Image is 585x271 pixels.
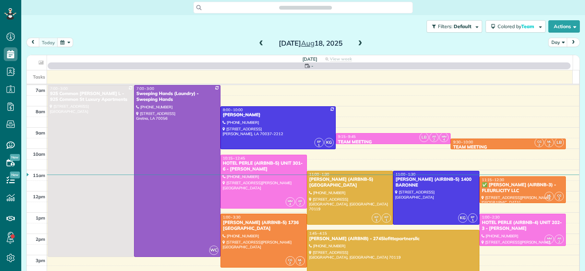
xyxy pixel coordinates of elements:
[311,62,313,69] span: -
[315,142,323,149] small: 1
[442,134,446,138] span: MM
[309,236,478,242] div: [PERSON_NAME] (AIRBNB) - 2745lafittepartnersllc
[36,87,45,93] span: 7am
[309,177,391,188] div: [PERSON_NAME] (AIRBNB-5) [GEOGRAPHIC_DATA]
[33,173,45,178] span: 11am
[557,193,561,197] span: CG
[554,138,564,147] span: LB
[324,138,334,147] span: KG
[555,196,563,202] small: 2
[482,177,504,182] span: 11:15 - 12:30
[10,154,20,161] span: New
[382,217,391,224] small: 1
[223,112,334,118] div: [PERSON_NAME]
[458,213,467,223] span: KG
[26,38,39,47] button: prev
[338,134,356,139] span: 9:15 - 9:45
[453,140,473,144] span: 9:30 - 10:00
[36,215,45,221] span: 1pm
[268,39,354,47] h2: [DATE] 18, 2025
[481,182,564,194] div: ✅ [PERSON_NAME] (AIRBNB-3) - FLEURLICITY LLC
[286,201,295,208] small: 4
[395,172,415,177] span: 11:00 - 1:30
[302,56,317,62] span: [DATE]
[136,86,154,91] span: 7:00 - 3:00
[471,215,475,219] span: EP
[286,260,295,267] small: 2
[296,260,305,267] small: 2
[296,201,305,208] small: 2
[223,161,305,172] div: HOTEL PERLE (AIRBNB-5) UNIT 301-6 - [PERSON_NAME]
[317,140,321,143] span: EP
[395,177,477,188] div: [PERSON_NAME] (AIRBNB-5) 1400 BARONNE
[338,139,449,145] div: TEAM MEETING
[486,20,546,33] button: Colored byTeam
[537,140,541,143] span: CG
[301,39,314,47] span: Aug
[309,231,327,236] span: 1:45 - 4:15
[36,109,45,114] span: 8am
[136,91,218,103] div: Sweeping Hands (Laundry) - Sweeping Hands
[384,215,389,219] span: KP
[468,217,477,224] small: 1
[288,199,292,203] span: MM
[430,137,438,143] small: 2
[50,91,132,103] div: 925 Common [PERSON_NAME] L - 925 Common St Luxury Apartments
[547,236,552,240] span: MM
[454,23,472,30] span: Default
[545,196,553,202] small: 2
[432,134,436,138] span: AR
[39,38,58,47] button: today
[498,23,537,30] span: Colored by
[557,236,561,240] span: AR
[309,172,329,177] span: 11:00 - 1:30
[427,20,482,33] button: Filters: Default
[545,239,553,245] small: 4
[482,215,500,220] span: 1:00 - 2:30
[535,142,544,149] small: 2
[223,156,245,161] span: 10:15 - 12:45
[298,258,302,262] span: ML
[33,151,45,157] span: 10am
[330,56,352,62] span: View week
[547,193,551,197] span: ML
[288,258,292,262] span: CG
[548,20,580,33] button: Actions
[33,194,45,199] span: 12pm
[223,107,243,112] span: 8:00 - 10:00
[36,130,45,135] span: 9am
[33,74,45,80] span: Tasks
[440,137,448,143] small: 4
[481,220,564,232] div: HOTEL PERLE (AIRBNB-4) UNIT 202-3 - [PERSON_NAME]
[419,133,429,142] span: LB
[521,23,535,30] span: Team
[547,140,551,143] span: ML
[36,236,45,242] span: 2pm
[50,86,68,91] span: 7:00 - 3:00
[374,215,379,219] span: KP
[555,239,563,245] small: 2
[372,217,381,224] small: 3
[423,20,482,33] a: Filters: Default
[548,38,568,47] button: Day
[298,199,302,203] span: AR
[567,38,580,47] button: next
[286,4,325,11] span: Search ZenMaid…
[223,215,241,220] span: 1:00 - 3:30
[223,220,305,232] div: [PERSON_NAME] (AIRBNB-5) 1736 [GEOGRAPHIC_DATA]
[10,172,20,178] span: New
[453,144,564,150] div: TEAM MEETING
[438,23,452,30] span: Filters:
[209,246,218,255] span: WC
[36,258,45,263] span: 3pm
[545,142,553,149] small: 2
